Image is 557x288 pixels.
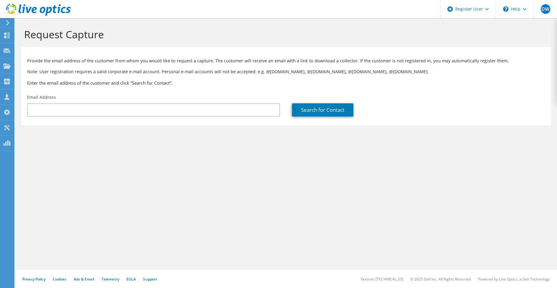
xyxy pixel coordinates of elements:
[541,4,550,14] span: DW
[478,277,550,282] li: Powered by Live Optics, a Dell Technology
[24,28,545,41] h1: Request Capture
[27,94,56,100] label: Email Address
[503,6,509,12] svg: \n
[101,277,119,282] a: Telemetry
[27,80,545,86] h3: Enter the email address of the customer and click “Search for Contact”.
[143,277,157,282] a: Support
[27,68,545,75] p: Note: User registration requires a valid corporate e-mail account. Personal e-mail accounts will ...
[27,58,545,64] p: Provide the email address of the customer from whom you would like to request a capture. The cust...
[292,103,353,117] a: Search for Contact
[126,277,136,282] a: EULA
[53,277,67,282] a: Cookies
[22,277,45,282] a: Privacy Policy
[74,277,94,282] a: Ads & Email
[361,277,403,282] li: Version: [TECHNICAL_ID]
[410,277,471,282] li: © 2025 Dell Inc. All Rights Reserved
